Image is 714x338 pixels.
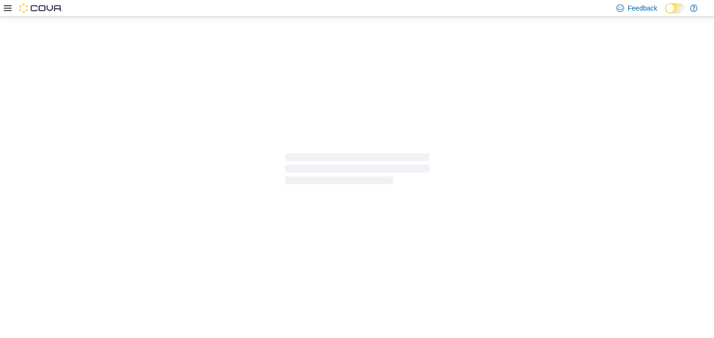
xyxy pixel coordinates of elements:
span: Dark Mode [665,13,665,14]
img: Cova [19,3,63,13]
span: Feedback [628,3,657,13]
input: Dark Mode [665,3,685,13]
span: Loading [285,155,429,186]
